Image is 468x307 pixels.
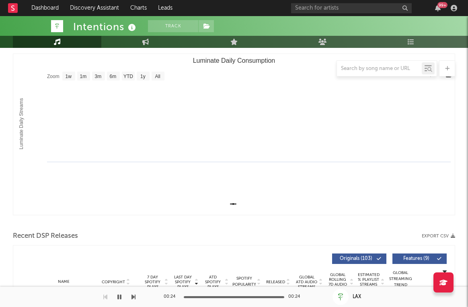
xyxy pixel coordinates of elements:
[266,280,285,284] span: Released
[435,5,441,11] button: 99+
[73,20,138,33] div: Intentions
[37,279,90,285] div: Name
[202,275,224,289] span: ATD Spotify Plays
[18,98,24,149] text: Luminate Daily Streams
[388,270,413,294] div: Global Streaming Trend (Last 60D)
[13,54,455,215] svg: Luminate Daily Consumption
[13,231,78,241] span: Recent DSP Releases
[437,2,447,8] div: 99 +
[172,275,193,289] span: Last Day Spotify Plays
[357,272,380,292] span: Estimated % Playlist Streams Last Day
[398,256,435,261] span: Features ( 9 )
[326,272,349,292] span: Global Rolling 7D Audio Streams
[353,293,361,301] div: LAX
[291,3,412,13] input: Search for artists
[422,234,455,239] button: Export CSV
[337,66,422,72] input: Search by song name or URL
[296,275,318,289] span: Global ATD Audio Streams
[332,253,386,264] button: Originals(103)
[102,280,125,284] span: Copyright
[337,256,374,261] span: Originals ( 103 )
[164,292,180,302] div: 00:24
[142,275,163,289] span: 7 Day Spotify Plays
[392,253,447,264] button: Features(9)
[193,57,275,64] text: Luminate Daily Consumption
[288,292,304,302] div: 00:24
[232,276,256,288] span: Spotify Popularity
[148,20,198,32] button: Track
